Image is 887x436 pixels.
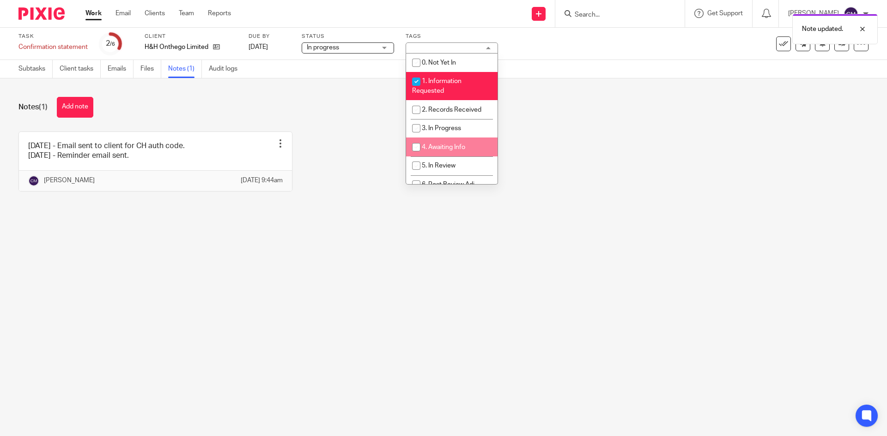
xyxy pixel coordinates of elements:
[241,176,283,185] p: [DATE] 9:44am
[422,125,461,131] span: 3. In Progress
[302,33,394,40] label: Status
[28,175,39,186] img: svg%3E
[422,107,481,113] span: 2. Records Received
[208,9,231,18] a: Reports
[406,33,498,40] label: Tags
[844,6,858,21] img: svg%3E
[249,44,268,50] span: [DATE]
[307,44,339,51] span: In progress
[18,42,88,52] div: Confirmation statement
[57,97,93,118] button: Add note
[115,9,131,18] a: Email
[145,33,237,40] label: Client
[209,60,244,78] a: Audit logs
[108,60,134,78] a: Emails
[802,24,843,34] p: Note updated.
[110,42,115,47] small: /6
[18,33,88,40] label: Task
[18,102,48,112] h1: Notes
[168,60,202,78] a: Notes (1)
[85,9,102,18] a: Work
[18,7,65,20] img: Pixie
[249,33,290,40] label: Due by
[44,176,95,185] p: [PERSON_NAME]
[422,181,474,188] span: 6. Post Review Adj
[422,162,456,169] span: 5. In Review
[39,103,48,111] span: (1)
[145,42,208,52] p: H&H Onthego Limited
[18,60,53,78] a: Subtasks
[60,60,101,78] a: Client tasks
[179,9,194,18] a: Team
[412,78,462,94] span: 1. Information Requested
[422,60,456,66] span: 0. Not Yet In
[106,38,115,49] div: 2
[422,144,465,150] span: 4. Awaiting Info
[140,60,161,78] a: Files
[145,9,165,18] a: Clients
